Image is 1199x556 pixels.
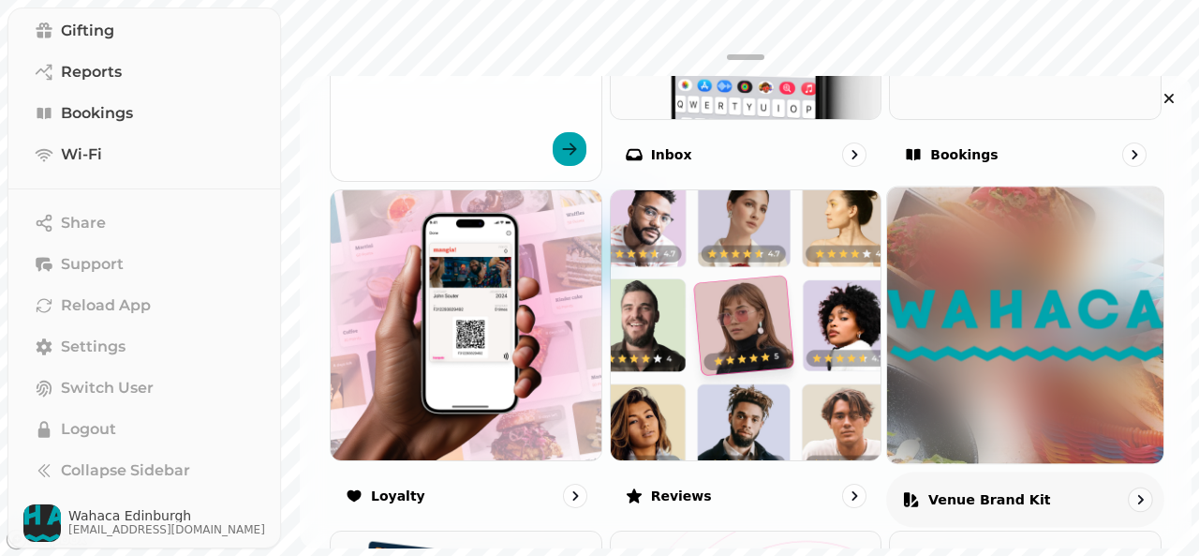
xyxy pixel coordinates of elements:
[1154,83,1184,113] button: Close drawer
[845,487,864,505] svg: go to
[23,504,61,542] img: User avatar
[928,489,1051,508] p: Venue brand kit
[61,212,106,234] span: Share
[61,20,114,42] span: Gifting
[23,95,267,132] a: Bookings
[23,287,267,324] button: Reload App
[61,377,154,399] span: Switch User
[23,452,267,489] button: Collapse Sidebar
[68,522,265,537] span: [EMAIL_ADDRESS][DOMAIN_NAME]
[68,509,265,522] span: Wahaca Edinburgh
[23,411,267,448] button: Logout
[23,246,267,283] button: Support
[845,145,864,164] svg: go to
[61,102,133,125] span: Bookings
[23,504,267,542] button: User avatarWahaca Edinburgh[EMAIL_ADDRESS][DOMAIN_NAME]
[23,204,267,242] button: Share
[23,136,267,173] a: Wi-Fi
[331,190,601,461] img: Loyalty
[930,145,998,164] p: Bookings
[23,369,267,407] button: Switch User
[23,328,267,366] a: Settings
[371,487,425,505] p: Loyalty
[61,336,126,358] span: Settings
[61,459,190,482] span: Collapse Sidebar
[23,53,267,91] a: Reports
[23,12,267,50] a: Gifting
[61,143,102,166] span: Wi-Fi
[610,189,882,524] a: ReviewsReviews
[886,186,1163,527] a: Venue brand kitVenue brand kit
[611,190,881,461] img: Reviews
[651,487,712,505] p: Reviews
[330,189,602,524] a: LoyaltyLoyalty
[61,418,116,441] span: Logout
[61,253,124,276] span: Support
[566,487,585,505] svg: go to
[1131,489,1149,508] svg: go to
[887,187,1162,462] img: aHR0cHM6Ly9maWxlcy5zdGFtcGVkZS5haS9mNjgzYTdkOC0zMjI0LTRjYzEtOTQ1My05ZjVkMTg5NGRhYzgvbWVkaWEvOGZkM...
[651,145,692,164] p: Inbox
[61,61,122,83] span: Reports
[1125,145,1144,164] svg: go to
[61,294,151,317] span: Reload App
